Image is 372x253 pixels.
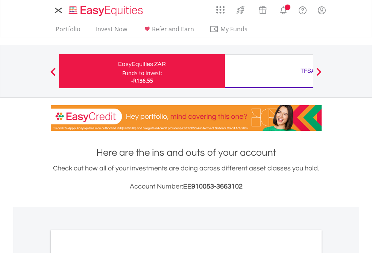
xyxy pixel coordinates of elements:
img: EasyEquities_Logo.png [67,5,146,17]
a: Notifications [274,2,293,17]
a: Home page [66,2,146,17]
span: My Funds [210,24,259,34]
img: EasyCredit Promotion Banner [51,105,322,131]
a: AppsGrid [211,2,229,14]
h3: Account Number: [51,181,322,192]
img: vouchers-v2.svg [257,4,269,16]
a: Vouchers [252,2,274,16]
div: EasyEquities ZAR [64,59,220,69]
span: -R136.55 [131,77,153,84]
a: Invest Now [93,25,130,37]
span: EE910053-3663102 [183,183,243,190]
span: Refer and Earn [152,25,194,33]
a: FAQ's and Support [293,2,312,17]
img: thrive-v2.svg [234,4,247,16]
a: Refer and Earn [140,25,197,37]
button: Next [311,71,326,79]
a: Portfolio [53,25,84,37]
div: Check out how all of your investments are doing across different asset classes you hold. [51,163,322,192]
a: My Profile [312,2,331,18]
h1: Here are the ins and outs of your account [51,146,322,159]
div: Funds to invest: [122,69,162,77]
button: Previous [46,71,61,79]
img: grid-menu-icon.svg [216,6,225,14]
